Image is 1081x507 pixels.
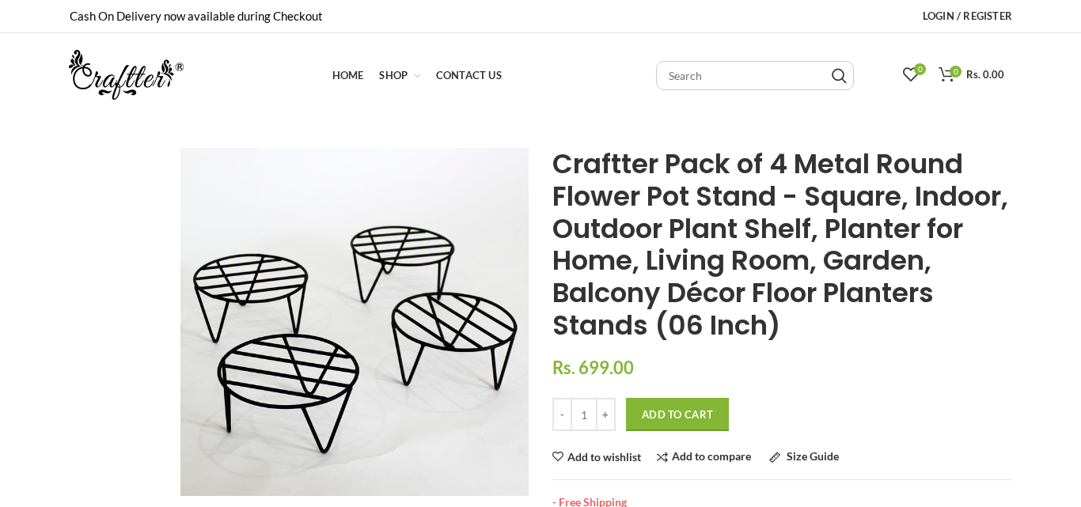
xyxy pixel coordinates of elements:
[567,452,641,463] span: Add to wishlist
[914,63,926,75] span: 0
[436,69,502,81] span: Contact Us
[950,66,962,78] span: 0
[552,452,641,463] a: Add to wishlist
[371,59,427,91] a: Shop
[552,145,1008,344] span: Craftter Pack of 4 Metal Round Flower Pot Stand - Square, Indoor, Outdoor Plant Shelf, Planter fo...
[642,408,713,421] span: Add to Cart
[552,398,572,431] input: -
[966,68,1004,81] span: Rs. 0.00
[923,9,1012,22] span: Login / Register
[596,398,616,431] input: +
[832,68,847,84] input: Search
[895,59,927,91] a: 0
[626,398,729,431] button: Add to Cart
[428,59,510,91] a: Contact Us
[332,69,364,81] span: Home
[552,357,634,378] span: Rs. 699.00
[656,61,854,90] input: Search
[657,451,751,463] a: Add to compare
[180,148,529,496] img: Craftter Pack of 4 Metal Round Flower Pot Stand - Square, Indoor, Outdoor Plant Shelf, Planter fo...
[769,451,839,463] a: Size Guide
[324,59,372,91] a: Home
[69,50,184,100] img: craftter.com
[931,59,1012,91] a: 0 Rs. 0.00
[787,449,839,463] span: Size Guide
[672,449,751,463] span: Add to compare
[379,69,408,81] span: Shop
